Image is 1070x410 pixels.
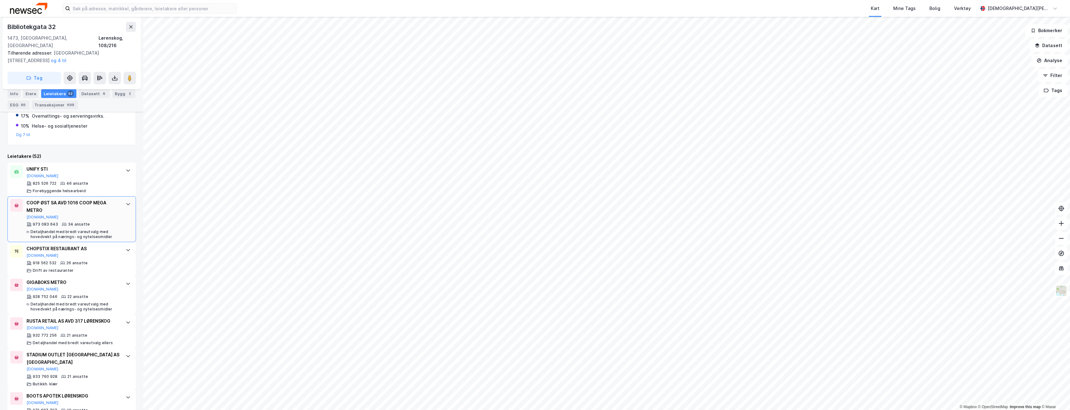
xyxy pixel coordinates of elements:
[33,382,58,387] div: Butikkh. klær
[32,122,87,130] div: Helse- og sosialtjenester
[101,90,107,97] div: 6
[988,5,1050,12] div: [DEMOGRAPHIC_DATA][PERSON_NAME]
[33,268,74,273] div: Drift av restauranter
[33,333,57,338] div: 932 772 256
[27,165,119,173] div: UNIFY STI
[1039,84,1068,97] button: Tags
[27,253,59,258] button: [DOMAIN_NAME]
[33,188,86,193] div: Forebyggende helsearbeid
[33,222,58,227] div: 973 083 643
[27,325,59,330] button: [DOMAIN_NAME]
[66,102,75,108] div: 698
[27,287,59,292] button: [DOMAIN_NAME]
[1039,380,1070,410] iframe: Chat Widget
[871,5,880,12] div: Kart
[68,222,90,227] div: 34 ansatte
[23,89,39,98] div: Eiere
[7,49,131,64] div: [GEOGRAPHIC_DATA][STREET_ADDRESS]
[1055,285,1067,297] img: Z
[929,5,940,12] div: Bolig
[21,122,29,130] div: 10%
[67,294,88,299] div: 22 ansatte
[33,340,113,345] div: Detaljhandel med bredt vareutvalg ellers
[10,3,47,14] img: newsec-logo.f6e21ccffca1b3a03d2d.png
[67,333,87,338] div: 21 ansatte
[33,294,57,299] div: 928 752 046
[33,261,56,266] div: 918 562 532
[1039,380,1070,410] div: Kontrollprogram for chat
[27,392,119,400] div: BOOTS APOTEK LØRENSKOG
[31,302,119,312] div: Detaljhandel med bredt vareutvalg med hovedvekt på nærings- og nytelsesmidler
[20,102,27,108] div: 89
[32,112,104,120] div: Overnattings- og serveringsvirks.
[16,132,30,137] button: Og 7 til
[7,72,61,84] button: Tag
[67,374,88,379] div: 21 ansatte
[954,5,971,12] div: Verktøy
[41,89,76,98] div: Leietakere
[1029,39,1068,52] button: Datasett
[27,400,59,405] button: [DOMAIN_NAME]
[27,245,119,252] div: CHOPSTIX RESTAURANT AS
[27,317,119,325] div: RUSTA RETAIL AS AVD 317 LØRENSKOG
[27,351,119,366] div: STADIUM OUTLET [GEOGRAPHIC_DATA] AS [GEOGRAPHIC_DATA]
[7,34,99,49] div: 1473, [GEOGRAPHIC_DATA], [GEOGRAPHIC_DATA]
[127,90,133,97] div: 2
[7,153,136,160] div: Leietakere (52)
[33,181,56,186] div: 825 526 722
[27,199,119,214] div: COOP ØST SA AVD 1016 COOP MEGA METRO
[1025,24,1068,37] button: Bokmerker
[66,261,88,266] div: 26 ansatte
[27,215,59,220] button: [DOMAIN_NAME]
[960,405,977,409] a: Mapbox
[99,34,136,49] div: Lørenskog, 108/216
[893,5,916,12] div: Mine Tags
[31,229,119,239] div: Detaljhandel med bredt vareutvalg med hovedvekt på nærings- og nytelsesmidler
[33,374,57,379] div: 933 760 928
[7,50,54,56] span: Tilhørende adresser:
[79,89,110,98] div: Datasett
[112,89,135,98] div: Bygg
[1038,69,1068,82] button: Filter
[21,112,29,120] div: 17%
[27,367,59,372] button: [DOMAIN_NAME]
[32,100,78,109] div: Transaksjoner
[27,173,59,178] button: [DOMAIN_NAME]
[1010,405,1041,409] a: Improve this map
[70,4,237,13] input: Søk på adresse, matrikkel, gårdeiere, leietakere eller personer
[1031,54,1068,67] button: Analyse
[67,90,74,97] div: 52
[978,405,1008,409] a: OpenStreetMap
[66,181,88,186] div: 46 ansatte
[7,100,29,109] div: ESG
[7,22,57,32] div: Bibliotekgata 32
[7,89,21,98] div: Info
[27,279,119,286] div: GIGABOKS METRO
